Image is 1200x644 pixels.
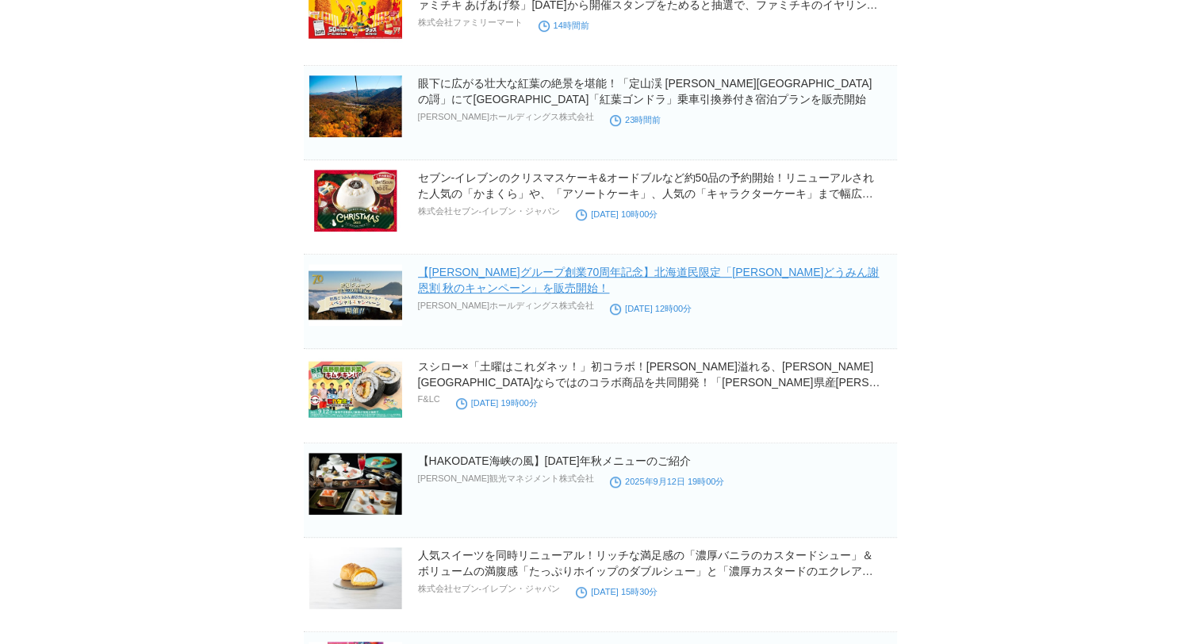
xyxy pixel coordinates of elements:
[576,587,658,596] time: [DATE] 15時30分
[309,264,402,326] img: 【鶴雅グループ創業70周年記念】北海道民限定「鶴雅どうみん謝恩割 秋のキャンペーン」を販売開始！
[309,453,402,515] img: 【HAKODATE海峡の風】2025年秋メニューのご紹介
[418,205,561,217] p: 株式会社セブン‐イレブン・ジャパン
[418,77,872,105] a: 眼下に広がる壮大な紅葉の絶景を堪能！「定山渓 [PERSON_NAME][GEOGRAPHIC_DATA]の謌」にて[GEOGRAPHIC_DATA]「紅葉ゴンドラ」乗車引換券付き宿泊プランを販売開始
[418,454,691,467] a: 【HAKODATE海峡の風】[DATE]年秋メニューのご紹介
[418,549,873,593] a: 人気スイーツを同時リニューアル！リッチな満足感の「濃厚バニラのカスタードシュー」＆ボリュームの満腹感「たっぷりホイップのダブルシュー」と「濃厚カスタードのエクレア」も[DATE]より発売！
[418,473,594,485] p: [PERSON_NAME]観光マネジメント株式会社
[309,75,402,137] img: 眼下に広がる壮大な紅葉の絶景を堪能！「定山渓 鶴雅リゾートスパ 森の謌」にて札幌国際スキー場「紅葉ゴンドラ」乗車引換券付き宿泊プランを販売開始
[418,300,594,312] p: [PERSON_NAME]ホールディングス株式会社
[418,266,880,294] a: 【[PERSON_NAME]グループ創業70周年記念】北海道民限定「[PERSON_NAME]どうみん謝恩割 秋のキャンペーン」を販売開始！
[418,111,594,123] p: [PERSON_NAME]ホールディングス株式会社
[539,21,589,30] time: 14時間前
[309,358,402,420] img: スシロー×「土曜はこれダネッ！」初コラボ！長野愛溢れる、長野県ならではのコラボ商品を共同開発！「長野県産野沢菜キムチキンパ」が登場！
[610,115,661,125] time: 23時間前
[610,477,724,486] time: 2025年9月12日 19時00分
[418,394,440,404] p: F&LC
[309,547,402,609] img: 人気スイーツを同時リニューアル！リッチな満足感の「濃厚バニラのカスタードシュー」＆ボリュームの満腹感「たっぷりホイップのダブルシュー」と「濃厚カスタードのエクレア」も9月16日（火）より発売！
[576,209,658,219] time: [DATE] 10時00分
[418,17,523,29] p: 株式会社ファミリーマート
[309,170,402,232] img: セブン‐イレブンのクリスマスケーキ&オードブルなど約50品の予約開始！リニューアルされた人気の「かまくら」や、「アソートケーキ」、人気の「キャラクターケーキ」まで幅広く展開！
[418,583,561,595] p: 株式会社セブン‐イレブン・ジャパン
[418,171,875,216] a: セブン‐イレブンのクリスマスケーキ&オードブルなど約50品の予約開始！リニューアルされた人気の「かまくら」や、「アソートケーキ」、人気の「キャラクターケーキ」まで幅広く展開！
[456,398,538,408] time: [DATE] 19時00分
[610,304,692,313] time: [DATE] 12時00分
[418,360,880,404] a: スシロー×「土曜はこれダネッ！」初コラボ！[PERSON_NAME]溢れる、[PERSON_NAME][GEOGRAPHIC_DATA]ならではのコラボ商品を共同開発！「[PERSON_NAME...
